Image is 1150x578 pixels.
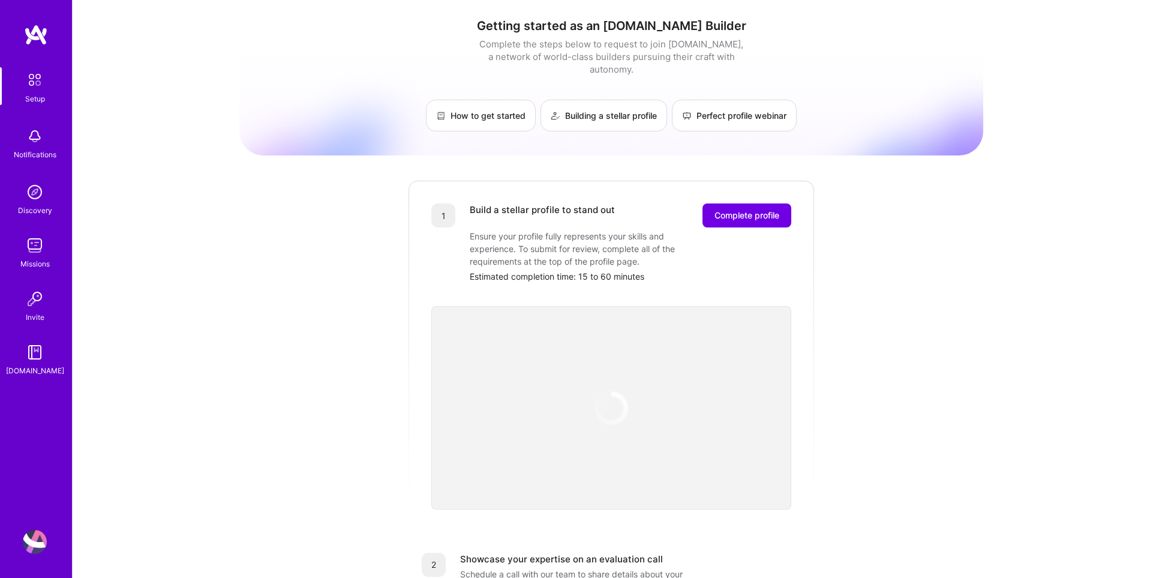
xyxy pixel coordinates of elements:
[593,390,629,426] img: loading
[714,209,779,221] span: Complete profile
[436,111,446,121] img: How to get started
[702,203,791,227] button: Complete profile
[470,203,615,227] div: Build a stellar profile to stand out
[20,257,50,270] div: Missions
[6,364,64,377] div: [DOMAIN_NAME]
[431,203,455,227] div: 1
[23,530,47,554] img: User Avatar
[26,311,44,324] div: Invite
[476,38,746,76] div: Complete the steps below to request to join [DOMAIN_NAME], a network of world-class builders purs...
[23,287,47,311] img: Invite
[23,124,47,148] img: bell
[422,553,446,577] div: 2
[22,67,47,92] img: setup
[551,111,560,121] img: Building a stellar profile
[23,180,47,204] img: discovery
[18,204,52,217] div: Discovery
[470,230,710,268] div: Ensure your profile fully represents your skills and experience. To submit for review, complete a...
[239,19,983,33] h1: Getting started as an [DOMAIN_NAME] Builder
[14,148,56,161] div: Notifications
[23,340,47,364] img: guide book
[431,306,791,510] iframe: video
[23,233,47,257] img: teamwork
[426,100,536,131] a: How to get started
[682,111,692,121] img: Perfect profile webinar
[460,553,663,565] div: Showcase your expertise on an evaluation call
[25,92,45,105] div: Setup
[672,100,797,131] a: Perfect profile webinar
[541,100,667,131] a: Building a stellar profile
[20,530,50,554] a: User Avatar
[24,24,48,46] img: logo
[470,270,791,283] div: Estimated completion time: 15 to 60 minutes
